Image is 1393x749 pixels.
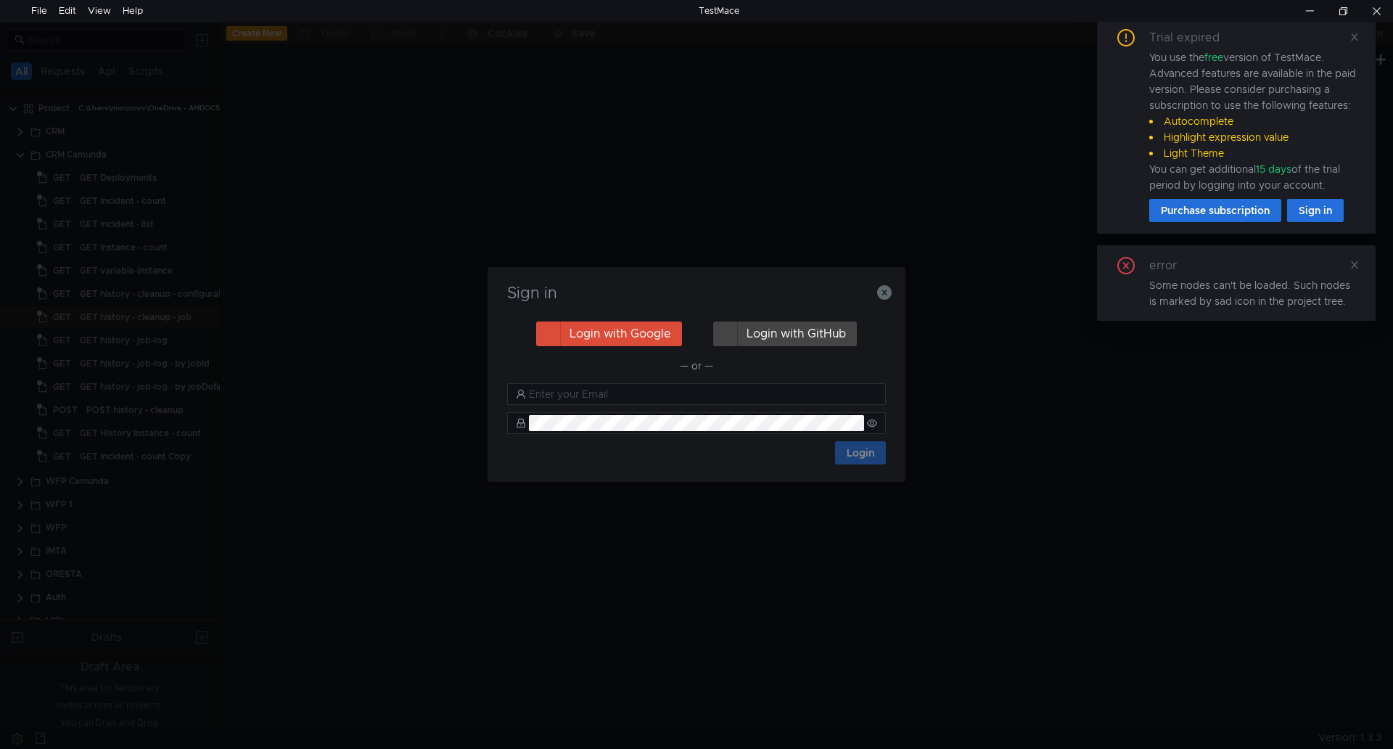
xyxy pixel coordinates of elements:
[1204,51,1223,64] span: free
[713,322,857,346] button: Login with GitHub
[505,285,888,302] h3: Sign in
[1256,163,1291,176] span: 15 days
[1149,161,1358,193] div: You can get additional of the trial period by logging into your account.
[1149,49,1358,193] div: You use the version of TestMace. Advanced features are available in the paid version. Please cons...
[1149,129,1358,145] li: Highlight expression value
[1149,145,1358,161] li: Light Theme
[507,357,886,374] div: — or —
[1149,277,1358,309] div: Some nodes can't be loaded. Such nodes is marked by sad icon in the project tree.
[529,386,877,402] input: Enter your Email
[536,322,682,346] button: Login with Google
[1149,199,1281,222] button: Purchase subscription
[1149,29,1237,46] div: Trial expired
[1149,113,1358,129] li: Autocomplete
[1287,199,1344,222] button: Sign in
[1149,257,1194,274] div: error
